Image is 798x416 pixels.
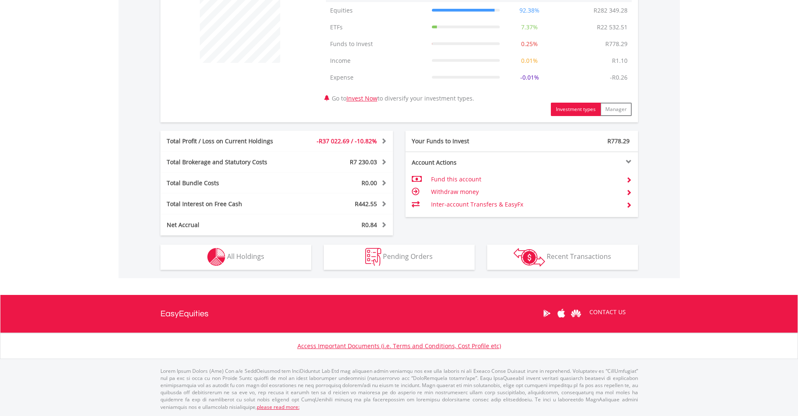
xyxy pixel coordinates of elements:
td: R282 349.28 [589,2,632,19]
td: Fund this account [431,173,619,186]
td: R1.10 [608,52,632,69]
span: Recent Transactions [547,252,611,261]
td: 0.01% [504,52,555,69]
div: Net Accrual [160,221,296,229]
img: transactions-zar-wht.png [514,248,545,266]
td: 92.38% [504,2,555,19]
a: Apple [554,300,569,326]
td: Expense [326,69,428,86]
td: 7.37% [504,19,555,36]
a: Google Play [540,300,554,326]
td: -R0.26 [606,69,632,86]
div: Total Bundle Costs [160,179,296,187]
a: CONTACT US [584,300,632,324]
td: 0.25% [504,36,555,52]
span: Pending Orders [383,252,433,261]
span: -R37 022.69 / -10.82% [317,137,377,145]
button: Investment types [551,103,601,116]
span: R7 230.03 [350,158,377,166]
td: -0.01% [504,69,555,86]
div: Account Actions [405,158,522,167]
td: ETFs [326,19,428,36]
button: Manager [600,103,632,116]
a: Huawei [569,300,584,326]
a: EasyEquities [160,295,209,333]
td: R778.29 [601,36,632,52]
button: All Holdings [160,245,311,270]
button: Recent Transactions [487,245,638,270]
div: Total Interest on Free Cash [160,200,296,208]
img: pending_instructions-wht.png [365,248,381,266]
span: R778.29 [607,137,630,145]
div: Total Brokerage and Statutory Costs [160,158,296,166]
span: All Holdings [227,252,264,261]
td: Funds to Invest [326,36,428,52]
p: Lorem Ipsum Dolors (Ame) Con a/e SeddOeiusmod tem InciDiduntut Lab Etd mag aliquaen admin veniamq... [160,367,638,411]
a: Access Important Documents (i.e. Terms and Conditions, Cost Profile etc) [297,342,501,350]
span: R0.00 [362,179,377,187]
div: Total Profit / Loss on Current Holdings [160,137,296,145]
td: Inter-account Transfers & EasyFx [431,198,619,211]
span: R442.55 [355,200,377,208]
td: Equities [326,2,428,19]
div: Your Funds to Invest [405,137,522,145]
img: holdings-wht.png [207,248,225,266]
td: Withdraw money [431,186,619,198]
td: R22 532.51 [593,19,632,36]
a: Invest Now [346,94,377,102]
span: R0.84 [362,221,377,229]
button: Pending Orders [324,245,475,270]
td: Income [326,52,428,69]
a: please read more: [257,403,300,411]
